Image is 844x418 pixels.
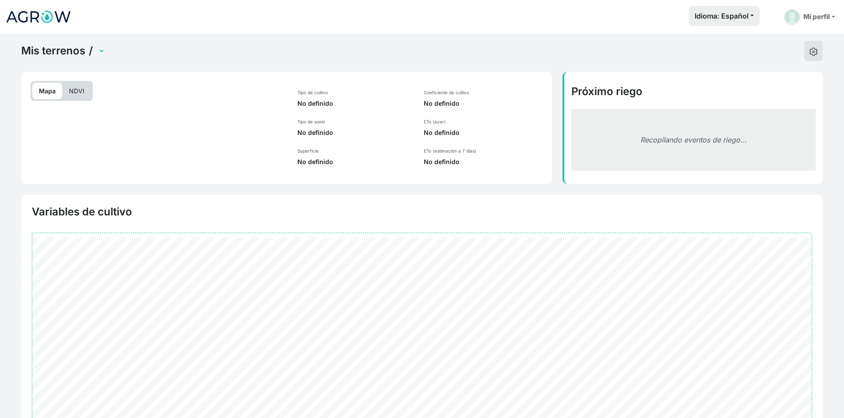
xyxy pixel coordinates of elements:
em: Recopilando eventos de riego... [640,135,747,144]
h4: Variables de cultivo [32,205,132,219]
a: Mis terrenos [21,44,85,58]
select: Terrain Selector [96,44,105,58]
p: NDVI [62,83,91,99]
p: Superficie [297,148,413,154]
p: ETo (estimación a 7 días) [424,148,545,154]
p: No definido [297,157,413,166]
h4: Próximo riego [571,85,816,98]
p: ETo (ayer) [424,119,545,125]
p: Tipo de suelo [297,119,413,125]
p: Mapa [32,83,62,99]
img: edit [809,47,818,56]
img: User [784,9,800,25]
span: / [89,44,93,58]
p: No definido [297,128,413,137]
p: No definido [424,157,545,166]
p: Tipo de cultivo [297,89,413,96]
p: Coeficiente de cultivo [424,89,545,96]
button: Idioma: Español [689,6,760,26]
p: No definido [424,128,545,137]
a: Mi perfil [781,6,839,28]
img: Agrow Analytics [5,6,72,28]
p: No definido [297,99,413,108]
p: No definido [424,99,545,108]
